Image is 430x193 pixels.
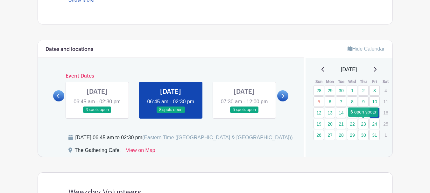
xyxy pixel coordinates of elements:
[348,107,378,117] div: 6 open spots
[325,119,335,129] a: 20
[313,79,324,85] th: Sun
[358,79,369,85] th: Thu
[347,130,357,140] a: 29
[380,79,391,85] th: Sat
[380,86,391,95] p: 4
[347,107,357,118] a: 15
[336,130,346,140] a: 28
[314,119,324,129] a: 19
[126,147,155,157] a: View on Map
[369,85,380,96] a: 3
[369,130,380,140] a: 31
[314,107,324,118] a: 12
[325,130,335,140] a: 27
[142,135,293,140] span: (Eastern Time ([GEOGRAPHIC_DATA] & [GEOGRAPHIC_DATA]))
[358,130,369,140] a: 30
[324,79,335,85] th: Mon
[335,79,347,85] th: Tue
[380,97,391,107] p: 11
[64,73,278,79] h6: Event Dates
[336,96,346,107] a: 7
[347,79,358,85] th: Wed
[369,119,380,129] a: 24
[325,85,335,96] a: 29
[314,96,324,107] a: 5
[369,96,380,107] a: 10
[325,107,335,118] a: 13
[75,147,121,157] div: The Gathering Cafe,
[336,107,346,118] a: 14
[336,119,346,129] a: 21
[347,85,357,96] a: 1
[341,66,357,73] span: [DATE]
[348,46,384,52] a: Hide Calendar
[347,119,357,129] a: 22
[347,96,357,107] a: 8
[358,96,369,107] a: 9
[358,119,369,129] a: 23
[369,79,380,85] th: Fri
[380,119,391,129] p: 25
[314,130,324,140] a: 26
[358,85,369,96] a: 2
[75,134,293,141] div: [DATE] 06:45 am to 02:30 pm
[380,108,391,118] p: 18
[46,46,93,52] h6: Dates and locations
[336,85,346,96] a: 30
[314,85,324,96] a: 28
[380,130,391,140] p: 1
[325,96,335,107] a: 6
